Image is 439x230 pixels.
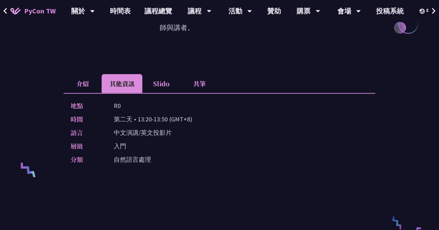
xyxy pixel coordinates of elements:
p: 入門 [114,141,126,151]
p: 自然語言處理 [114,154,151,164]
span: PyCon TW [24,6,56,16]
p: 中文演講/英文投影片 [114,128,172,138]
p: 地點 [71,101,100,111]
p: 分類 [71,154,100,164]
img: Home icon of PyCon TW 2025 [10,8,21,14]
img: Locale Icon [420,9,427,14]
a: PyCon TW [3,2,63,20]
li: Slido [142,74,180,93]
p: 語言 [71,128,100,138]
p: 層級 [71,141,100,151]
p: 第二天 • 13:20-13:50 (GMT+8) [114,114,192,124]
li: 其他資訊 [102,74,142,93]
li: 介紹 [64,74,102,93]
p: R0 [114,101,121,111]
li: 共筆 [180,74,218,93]
p: 時間 [71,114,100,124]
